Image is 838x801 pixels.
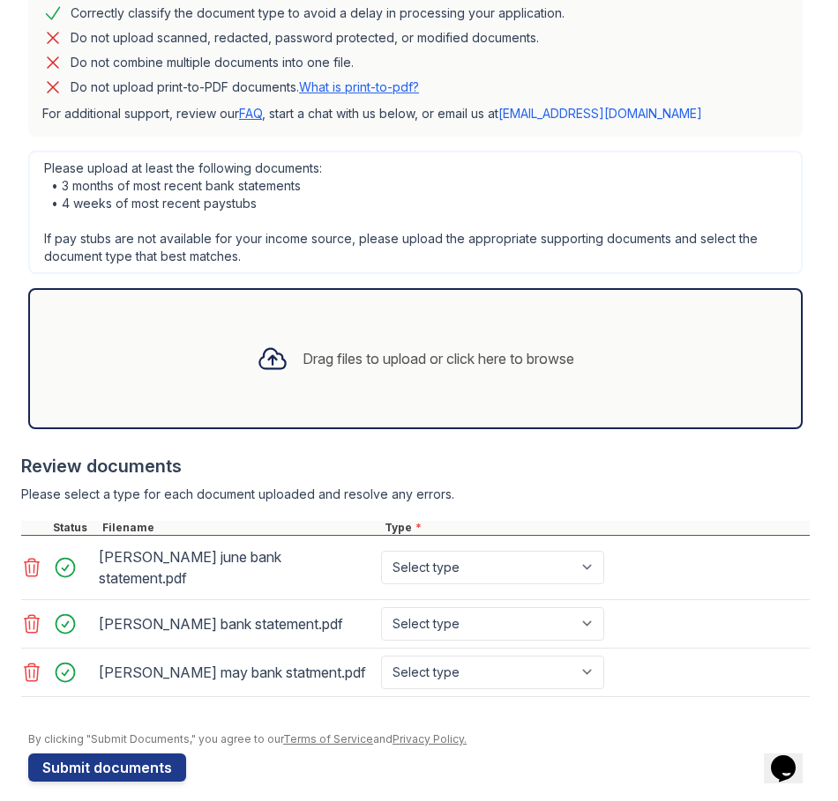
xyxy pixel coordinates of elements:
[381,521,810,535] div: Type
[99,610,374,638] div: [PERSON_NAME] bank statement.pdf
[393,732,467,745] a: Privacy Policy.
[303,348,574,369] div: Drag files to upload or click here to browse
[28,732,810,746] div: By clicking "Submit Documents," you agree to our and
[28,151,803,274] div: Please upload at least the following documents: • 3 months of most recent bank statements • 4 wee...
[42,105,789,122] p: For additional support, review our , start a chat with us below, or email us at
[99,521,381,535] div: Filename
[71,27,539,48] div: Do not upload scanned, redacted, password protected, or modified documents.
[21,454,810,478] div: Review documents
[71,78,419,96] p: Do not upload print-to-PDF documents.
[71,52,354,73] div: Do not combine multiple documents into one file.
[299,79,419,94] a: What is print-to-pdf?
[28,753,186,782] button: Submit documents
[49,521,99,535] div: Status
[21,486,810,503] div: Please select a type for each document uploaded and resolve any errors.
[283,732,373,745] a: Terms of Service
[239,106,262,121] a: FAQ
[71,3,565,24] div: Correctly classify the document type to avoid a delay in processing your application.
[764,731,820,783] iframe: chat widget
[99,658,374,686] div: [PERSON_NAME] may bank statment.pdf
[99,543,374,592] div: [PERSON_NAME] june bank statement.pdf
[498,106,702,121] a: [EMAIL_ADDRESS][DOMAIN_NAME]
